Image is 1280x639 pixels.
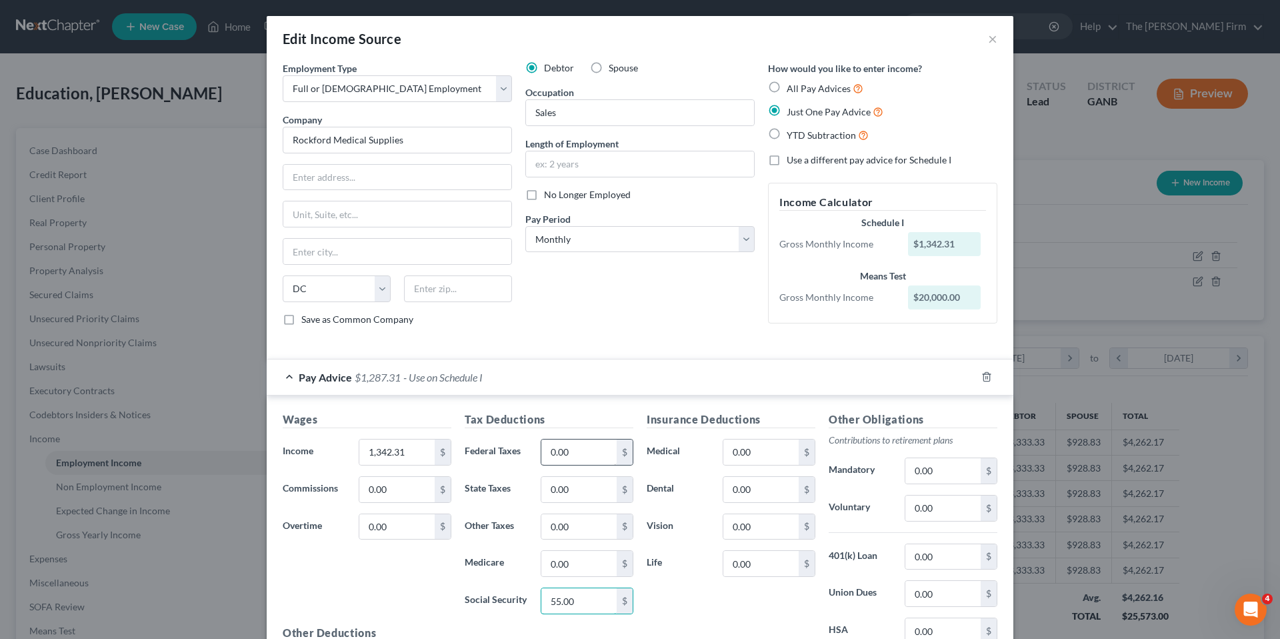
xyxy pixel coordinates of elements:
[617,588,633,614] div: $
[829,412,997,428] h5: Other Obligations
[723,477,799,502] input: 0.00
[283,412,451,428] h5: Wages
[403,371,483,384] span: - Use on Schedule I
[435,477,451,502] div: $
[1262,594,1273,604] span: 4
[544,189,631,200] span: No Longer Employed
[773,291,901,304] div: Gross Monthly Income
[276,514,352,540] label: Overtime
[723,514,799,540] input: 0.00
[905,581,981,606] input: 0.00
[301,313,413,325] span: Save as Common Company
[617,551,633,576] div: $
[283,63,357,74] span: Employment Type
[299,371,352,384] span: Pay Advice
[541,551,617,576] input: 0.00
[525,85,574,99] label: Occupation
[768,61,922,75] label: How would you like to enter income?
[822,458,898,484] label: Mandatory
[779,269,986,283] div: Means Test
[458,550,534,577] label: Medicare
[787,154,951,165] span: Use a different pay advice for Schedule I
[525,213,571,225] span: Pay Period
[435,514,451,540] div: $
[779,194,986,211] h5: Income Calculator
[283,165,511,190] input: Enter address...
[981,496,997,521] div: $
[458,476,534,503] label: State Taxes
[905,544,981,570] input: 0.00
[541,477,617,502] input: 0.00
[283,201,511,227] input: Unit, Suite, etc...
[905,458,981,484] input: 0.00
[526,100,754,125] input: --
[981,544,997,570] div: $
[773,237,901,251] div: Gross Monthly Income
[359,477,435,502] input: 0.00
[541,440,617,465] input: 0.00
[404,275,512,302] input: Enter zip...
[640,476,716,503] label: Dental
[617,477,633,502] div: $
[822,580,898,607] label: Union Dues
[465,412,633,428] h5: Tax Deductions
[617,514,633,540] div: $
[458,588,534,614] label: Social Security
[908,285,981,309] div: $20,000.00
[779,216,986,229] div: Schedule I
[640,439,716,466] label: Medical
[723,551,799,576] input: 0.00
[1235,594,1267,626] iframe: Intercom live chat
[822,544,898,570] label: 401(k) Loan
[283,445,313,456] span: Income
[988,31,997,47] button: ×
[822,495,898,522] label: Voluntary
[799,477,815,502] div: $
[905,496,981,521] input: 0.00
[787,129,856,141] span: YTD Subtraction
[526,151,754,177] input: ex: 2 years
[787,106,871,117] span: Just One Pay Advice
[723,440,799,465] input: 0.00
[787,83,851,94] span: All Pay Advices
[458,514,534,540] label: Other Taxes
[541,588,617,614] input: 0.00
[525,137,619,151] label: Length of Employment
[981,458,997,484] div: $
[799,551,815,576] div: $
[283,239,511,264] input: Enter city...
[799,514,815,540] div: $
[283,29,401,48] div: Edit Income Source
[435,440,451,465] div: $
[640,514,716,540] label: Vision
[283,114,322,125] span: Company
[617,440,633,465] div: $
[647,412,815,428] h5: Insurance Deductions
[283,127,512,153] input: Search company by name...
[276,476,352,503] label: Commissions
[640,550,716,577] label: Life
[458,439,534,466] label: Federal Taxes
[541,514,617,540] input: 0.00
[544,62,574,73] span: Debtor
[908,232,981,256] div: $1,342.31
[799,440,815,465] div: $
[359,514,435,540] input: 0.00
[981,581,997,606] div: $
[359,440,435,465] input: 0.00
[355,371,401,384] span: $1,287.31
[609,62,638,73] span: Spouse
[829,434,997,447] p: Contributions to retirement plans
